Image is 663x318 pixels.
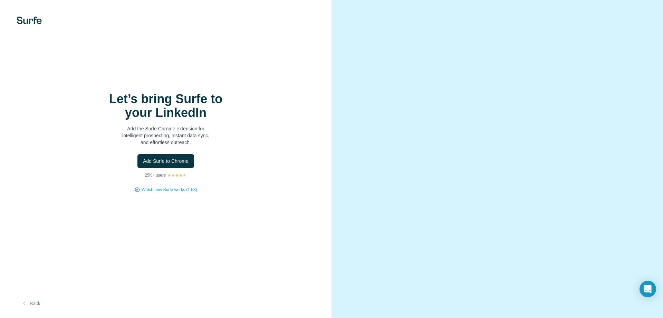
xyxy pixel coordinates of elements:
[145,172,166,178] p: 25K+ users
[97,125,235,146] p: Add the Surfe Chrome extension for intelligent prospecting, instant data sync, and effortless out...
[17,17,42,24] img: Surfe's logo
[17,297,45,310] button: Back
[143,158,189,165] span: Add Surfe to Chrome
[97,92,235,120] h1: Let’s bring Surfe to your LinkedIn
[142,187,197,193] button: Watch how Surfe works (1:58)
[167,173,187,177] img: Rating Stars
[137,154,194,168] button: Add Surfe to Chrome
[640,281,656,297] div: Open Intercom Messenger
